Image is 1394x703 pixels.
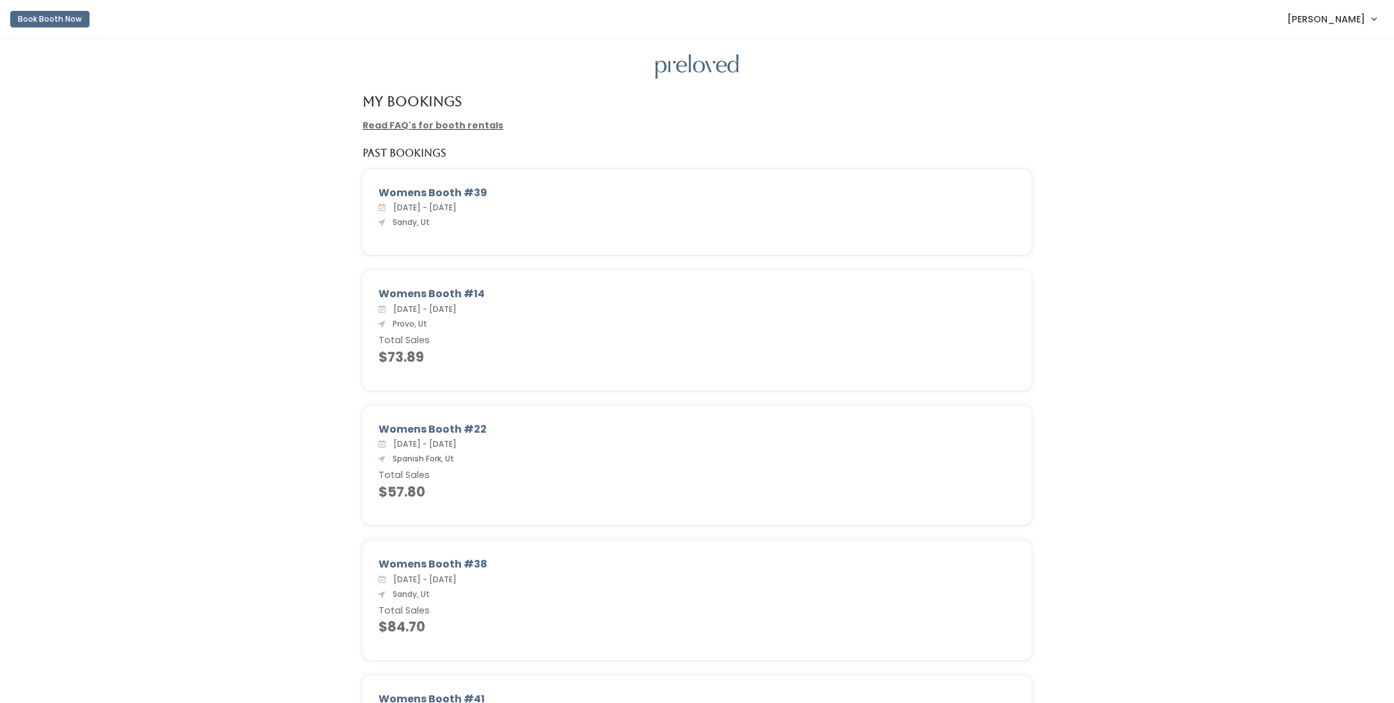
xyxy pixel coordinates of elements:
[379,619,1015,634] h4: $84.70
[363,94,462,109] h4: My Bookings
[379,336,1015,346] h6: Total Sales
[388,304,457,314] span: [DATE] - [DATE]
[379,286,1015,302] div: Womens Booth #14
[10,11,90,27] button: Book Booth Now
[388,453,454,464] span: Spanish Fork, Ut
[1287,12,1365,26] span: [PERSON_NAME]
[388,438,457,449] span: [DATE] - [DATE]
[379,557,1015,572] div: Womens Booth #38
[379,606,1015,616] h6: Total Sales
[363,119,503,132] a: Read FAQ's for booth rentals
[379,350,1015,364] h4: $73.89
[388,574,457,585] span: [DATE] - [DATE]
[379,422,1015,437] div: Womens Booth #22
[379,484,1015,499] h4: $57.80
[10,5,90,33] a: Book Booth Now
[379,185,1015,201] div: Womens Booth #39
[388,318,427,329] span: Provo, Ut
[1274,5,1389,33] a: [PERSON_NAME]
[655,54,739,79] img: preloved logo
[388,217,430,228] span: Sandy, Ut
[379,470,1015,481] h6: Total Sales
[388,589,430,599] span: Sandy, Ut
[363,148,446,159] h5: Past Bookings
[388,202,457,213] span: [DATE] - [DATE]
